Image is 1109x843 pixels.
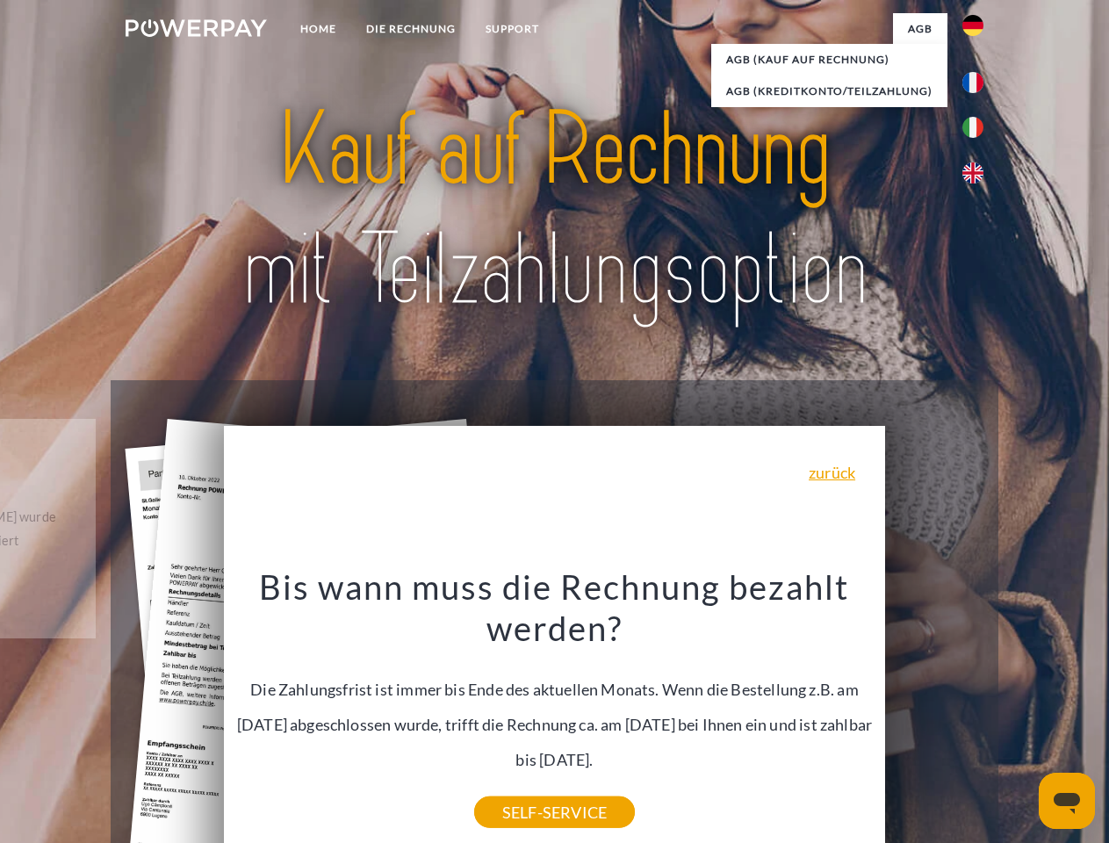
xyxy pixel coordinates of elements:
[711,76,947,107] a: AGB (Kreditkonto/Teilzahlung)
[962,15,983,36] img: de
[893,13,947,45] a: agb
[126,19,267,37] img: logo-powerpay-white.svg
[809,465,855,480] a: zurück
[962,162,983,184] img: en
[962,117,983,138] img: it
[285,13,351,45] a: Home
[351,13,471,45] a: DIE RECHNUNG
[962,72,983,93] img: fr
[471,13,554,45] a: SUPPORT
[711,44,947,76] a: AGB (Kauf auf Rechnung)
[1039,773,1095,829] iframe: Schaltfläche zum Öffnen des Messaging-Fensters
[234,566,875,812] div: Die Zahlungsfrist ist immer bis Ende des aktuellen Monats. Wenn die Bestellung z.B. am [DATE] abg...
[234,566,875,650] h3: Bis wann muss die Rechnung bezahlt werden?
[168,84,941,336] img: title-powerpay_de.svg
[474,796,635,828] a: SELF-SERVICE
